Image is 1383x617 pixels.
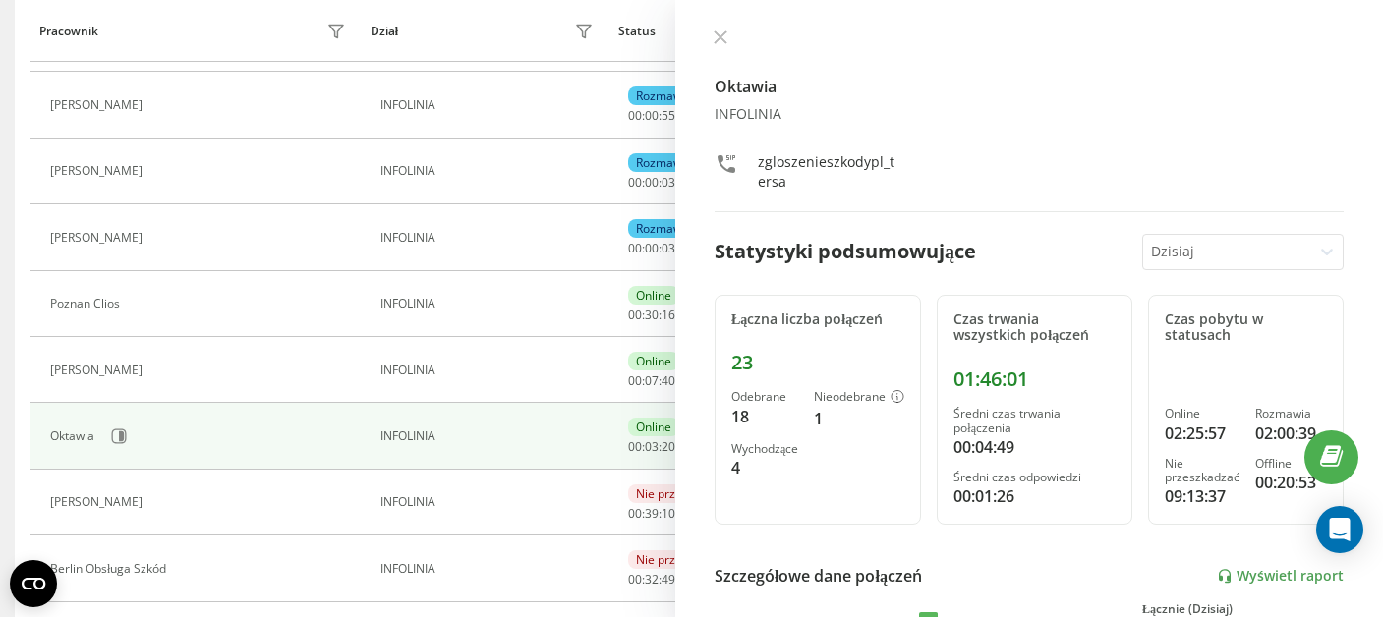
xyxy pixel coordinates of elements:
[715,237,976,266] div: Statystyki podsumowujące
[628,219,700,238] div: Rozmawia
[1316,506,1363,553] div: Open Intercom Messenger
[1255,471,1327,494] div: 00:20:53
[662,438,675,455] span: 20
[953,484,1116,508] div: 00:01:26
[1165,407,1239,421] div: Online
[628,372,642,389] span: 00
[628,484,740,503] div: Nie przeszkadzać
[645,307,659,323] span: 30
[628,571,642,588] span: 00
[50,231,147,245] div: [PERSON_NAME]
[618,25,656,38] div: Status
[662,107,675,124] span: 55
[628,174,642,191] span: 00
[731,390,798,404] div: Odebrane
[645,240,659,256] span: 00
[380,429,598,443] div: INFOLINIA
[50,164,147,178] div: [PERSON_NAME]
[628,176,675,190] div: : :
[1165,421,1239,445] div: 02:25:57
[731,442,798,456] div: Wychodzące
[628,418,679,436] div: Online
[380,495,598,509] div: INFOLINIA
[628,86,700,105] div: Rozmawia
[628,153,700,172] div: Rozmawia
[628,374,675,388] div: : :
[645,571,659,588] span: 32
[731,405,798,428] div: 18
[10,560,57,607] button: Open CMP widget
[645,174,659,191] span: 00
[380,164,598,178] div: INFOLINIA
[814,390,904,406] div: Nieodebrane
[662,174,675,191] span: 03
[715,564,922,588] div: Szczegółowe dane połączeń
[39,25,98,38] div: Pracownik
[662,307,675,323] span: 16
[731,351,904,374] div: 23
[715,75,1344,98] h4: Oktawia
[628,505,642,522] span: 00
[50,562,171,576] div: Berlin Obsługa Szkód
[662,505,675,522] span: 10
[953,471,1116,484] div: Średni czas odpowiedzi
[1217,568,1344,585] a: Wyświetl raport
[645,505,659,522] span: 39
[628,550,740,569] div: Nie przeszkadzać
[628,308,675,322] div: : :
[953,367,1116,391] div: 01:46:01
[50,495,147,509] div: [PERSON_NAME]
[50,297,125,310] div: Poznan Clios
[662,240,675,256] span: 03
[953,311,1116,345] div: Czas trwania wszystkich połączeń
[628,307,642,323] span: 00
[380,231,598,245] div: INFOLINIA
[953,435,1116,459] div: 00:04:49
[731,311,904,328] div: Łączna liczba połączeń
[645,107,659,124] span: 00
[50,364,147,377] div: [PERSON_NAME]
[628,240,642,256] span: 00
[715,106,1344,123] div: INFOLINIA
[1142,602,1344,616] div: Łącznie (Dzisiaj)
[1255,407,1327,421] div: Rozmawia
[628,438,642,455] span: 00
[1165,311,1327,345] div: Czas pobytu w statusach
[645,438,659,455] span: 03
[628,352,679,370] div: Online
[1255,457,1327,471] div: Offline
[628,107,642,124] span: 00
[380,98,598,112] div: INFOLINIA
[814,407,904,430] div: 1
[628,573,675,587] div: : :
[731,456,798,479] div: 4
[380,562,598,576] div: INFOLINIA
[662,571,675,588] span: 49
[1165,484,1239,508] div: 09:13:37
[953,407,1116,435] div: Średni czas trwania połączenia
[628,507,675,521] div: : :
[662,372,675,389] span: 40
[380,364,598,377] div: INFOLINIA
[645,372,659,389] span: 07
[628,286,679,305] div: Online
[50,98,147,112] div: [PERSON_NAME]
[1255,421,1327,445] div: 02:00:39
[628,242,675,255] div: : :
[371,25,398,38] div: Dział
[1165,457,1239,485] div: Nie przeszkadzać
[380,297,598,310] div: INFOLINIA
[628,109,675,123] div: : :
[628,440,675,454] div: : :
[50,429,99,443] div: Oktawia
[758,152,898,192] div: zgloszenieszkodypl_tersa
